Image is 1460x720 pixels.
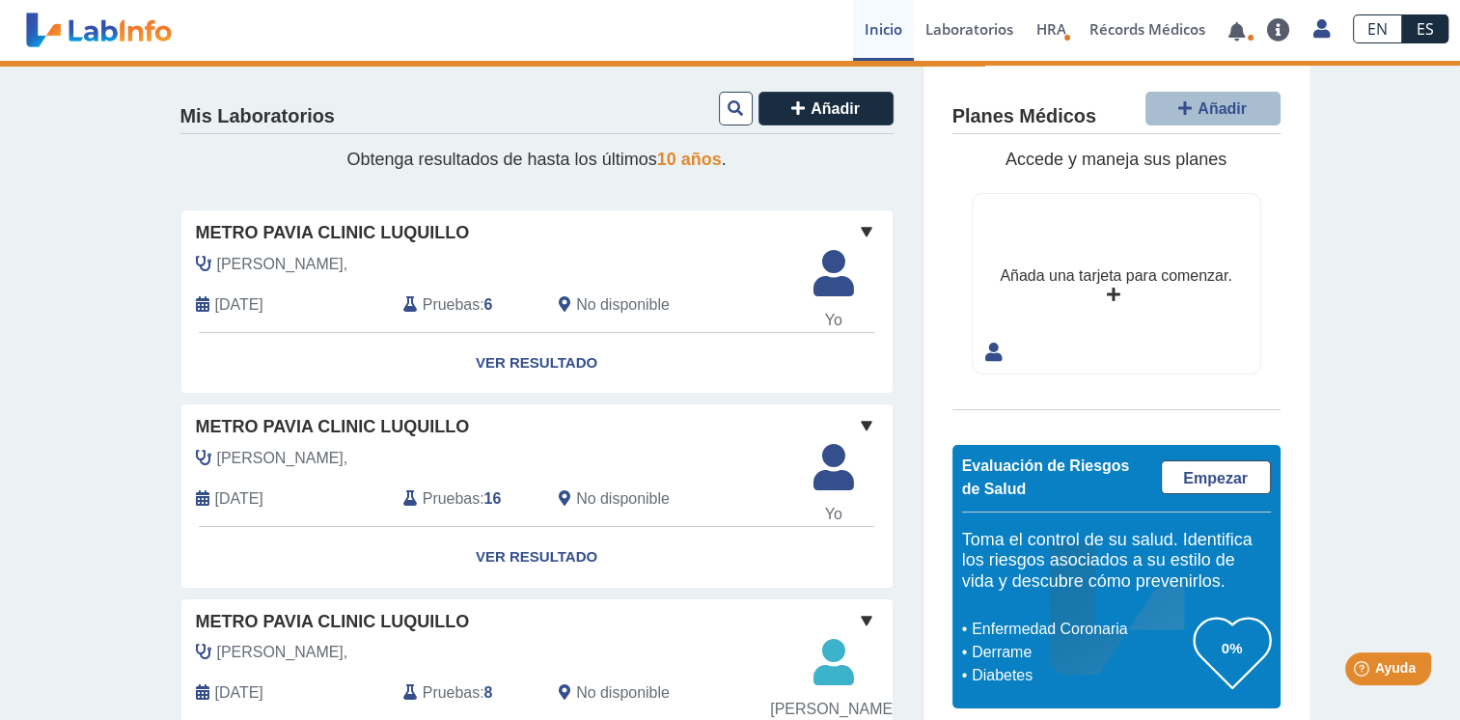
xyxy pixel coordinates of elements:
[657,150,722,169] span: 10 años
[181,333,893,394] a: Ver Resultado
[217,253,348,276] span: Vizcarrondo,
[389,291,544,318] div: :
[802,309,866,332] span: Yo
[576,681,670,705] span: No disponible
[1198,100,1247,117] span: Añadir
[423,293,480,317] span: Pruebas
[215,681,263,705] span: 2024-09-11
[1288,645,1439,699] iframe: Help widget launcher
[576,487,670,511] span: No disponible
[1183,470,1248,486] span: Empezar
[967,641,1194,664] li: Derrame
[1194,636,1271,660] h3: 0%
[181,527,893,588] a: Ver Resultado
[217,447,348,470] span: Cruz Fernandez,
[1161,460,1271,494] a: Empezar
[215,293,263,317] span: 2025-08-04
[1036,19,1066,39] span: HRA
[811,100,860,117] span: Añadir
[576,293,670,317] span: No disponible
[1005,150,1226,169] span: Accede y maneja sus planes
[389,680,544,706] div: :
[484,684,493,701] b: 8
[962,530,1271,593] h5: Toma el control de su salud. Identifica los riesgos asociados a su estilo de vida y descubre cómo...
[389,485,544,512] div: :
[967,618,1194,641] li: Enfermedad Coronaria
[196,414,470,440] span: Metro Pavia Clinic Luquillo
[196,609,470,635] span: Metro Pavia Clinic Luquillo
[423,681,480,705] span: Pruebas
[1000,264,1231,288] div: Añada una tarjeta para comenzar.
[217,641,348,664] span: Luis Vazquez,
[802,503,866,526] span: Yo
[1353,14,1402,43] a: EN
[962,457,1130,497] span: Evaluación de Riesgos de Salud
[484,490,502,507] b: 16
[758,92,894,125] button: Añadir
[484,296,493,313] b: 6
[215,487,263,511] span: 2025-05-22
[1145,92,1281,125] button: Añadir
[423,487,480,511] span: Pruebas
[346,150,726,169] span: Obtenga resultados de hasta los últimos .
[196,220,470,246] span: Metro Pavia Clinic Luquillo
[1402,14,1448,43] a: ES
[180,105,335,128] h4: Mis Laboratorios
[952,105,1096,128] h4: Planes Médicos
[967,664,1194,687] li: Diabetes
